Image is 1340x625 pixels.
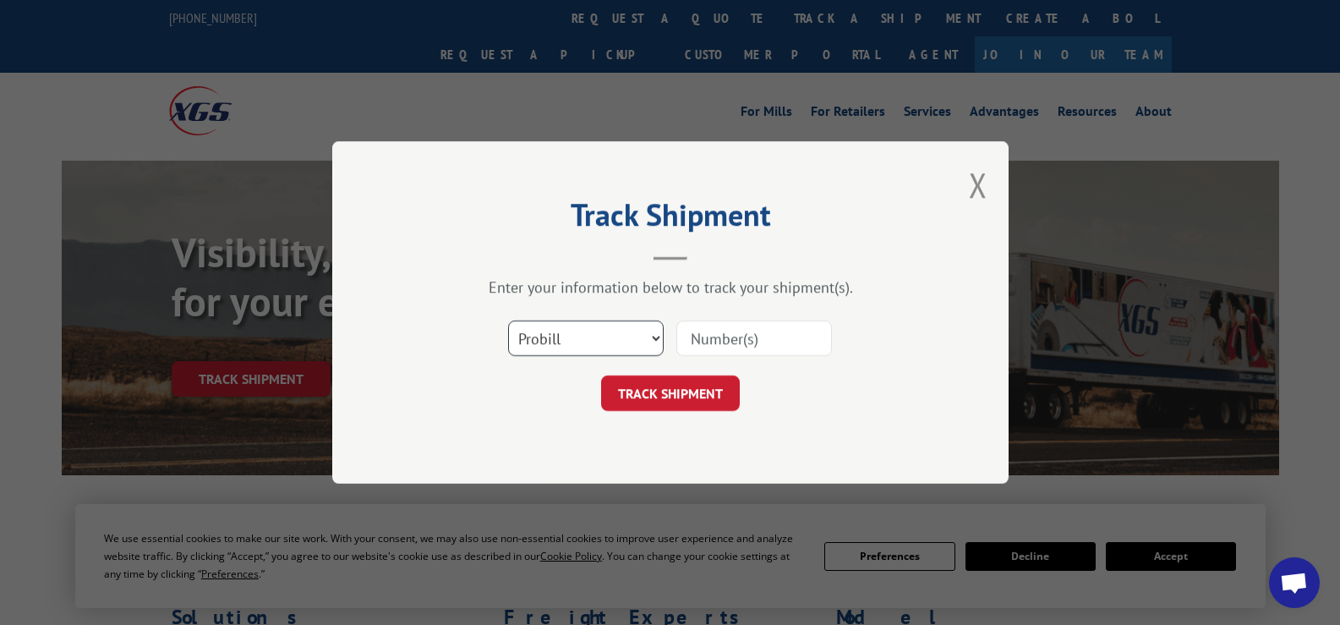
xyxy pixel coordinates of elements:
[417,203,924,235] h2: Track Shipment
[676,321,832,356] input: Number(s)
[417,277,924,297] div: Enter your information below to track your shipment(s).
[969,162,987,207] button: Close modal
[601,376,740,411] button: TRACK SHIPMENT
[1269,557,1320,608] div: Open chat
